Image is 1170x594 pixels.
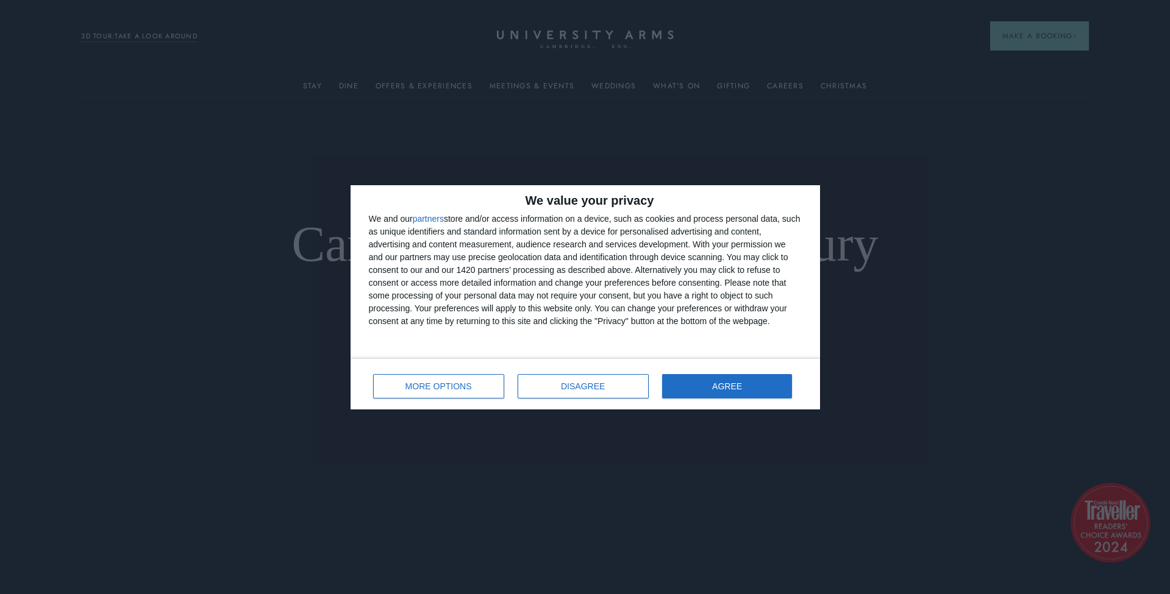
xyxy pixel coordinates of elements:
[662,374,793,398] button: AGREE
[369,213,802,328] div: We and our store and/or access information on a device, such as cookies and process personal data...
[405,382,472,391] span: MORE OPTIONS
[561,382,605,391] span: DISAGREE
[351,185,820,409] div: qc-cmp2-ui
[373,374,504,398] button: MORE OPTIONS
[413,214,444,223] button: partners
[518,374,649,398] button: DISAGREE
[712,382,742,391] span: AGREE
[369,194,802,207] h2: We value your privacy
